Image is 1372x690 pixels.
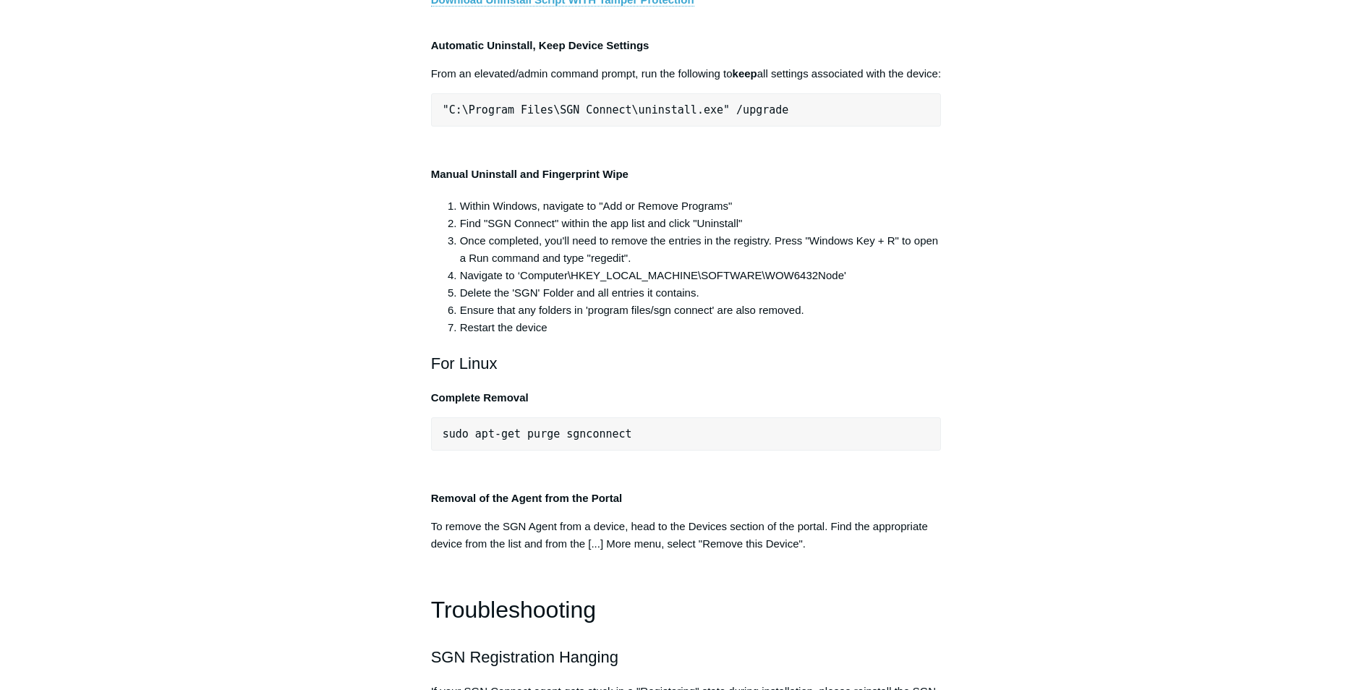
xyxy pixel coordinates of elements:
span: From an elevated/admin command prompt, run the following to all settings associated with the device: [431,67,941,80]
strong: Automatic Uninstall, Keep Device Settings [431,39,649,51]
strong: Removal of the Agent from the Portal [431,492,622,504]
pre: sudo apt-get purge sgnconnect [431,417,942,451]
li: Within Windows, navigate to "Add or Remove Programs" [460,197,942,215]
span: "C:\Program Files\SGN Connect\uninstall.exe" /upgrade [443,103,789,116]
li: Navigate to ‘Computer\HKEY_LOCAL_MACHINE\SOFTWARE\WOW6432Node' [460,267,942,284]
li: Restart the device [460,319,942,336]
strong: Complete Removal [431,391,529,404]
h1: Troubleshooting [431,592,942,629]
li: Delete the 'SGN' Folder and all entries it contains. [460,284,942,302]
strong: Manual Uninstall and Fingerprint Wipe [431,168,629,180]
strong: keep [733,67,757,80]
li: Ensure that any folders in 'program files/sgn connect' are also removed. [460,302,942,319]
li: Find "SGN Connect" within the app list and click "Uninstall" [460,215,942,232]
h2: For Linux [431,351,942,376]
li: Once completed, you'll need to remove the entries in the registry. Press "Windows Key + R" to ope... [460,232,942,267]
span: To remove the SGN Agent from a device, head to the Devices section of the portal. Find the approp... [431,520,928,550]
h2: SGN Registration Hanging [431,644,942,670]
